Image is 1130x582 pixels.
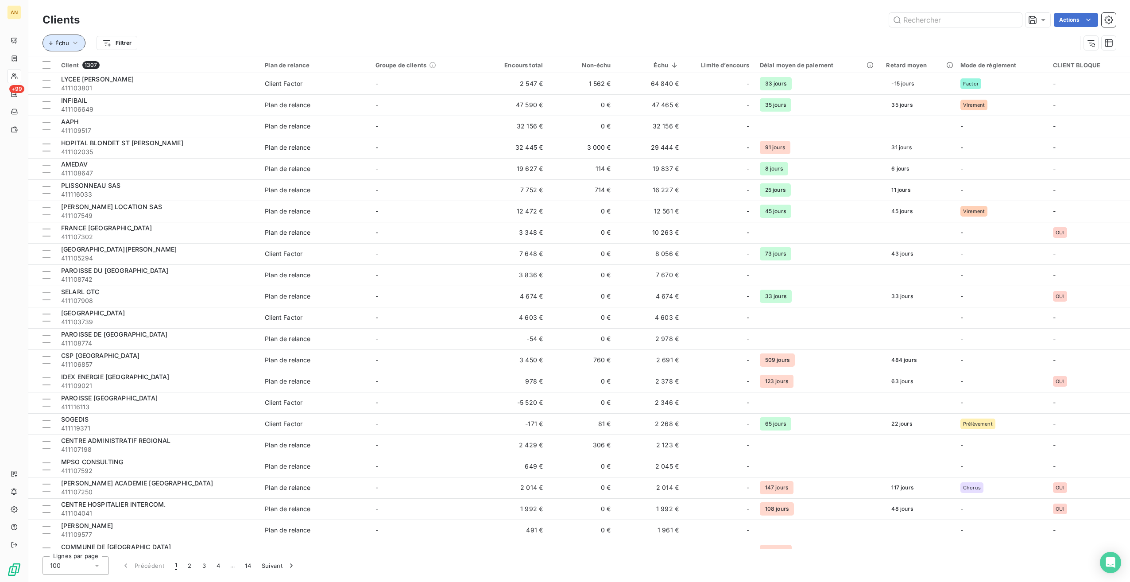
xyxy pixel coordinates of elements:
[211,556,225,575] button: 4
[886,290,918,303] span: 33 jours
[480,520,548,541] td: 491 €
[480,307,548,328] td: 4 603 €
[480,222,548,243] td: 3 348 €
[1053,122,1056,130] span: -
[61,458,123,466] span: MPSO CONSULTING
[1056,485,1064,490] span: OUI
[548,222,616,243] td: 0 €
[747,334,749,343] span: -
[1053,314,1056,321] span: -
[760,205,791,218] span: 45 jours
[480,349,548,371] td: 3 450 €
[616,286,684,307] td: 4 674 €
[116,556,170,575] button: Précédent
[886,353,921,367] span: 484 jours
[375,144,378,151] span: -
[375,526,378,534] span: -
[61,233,254,241] span: 411107302
[616,477,684,498] td: 2 014 €
[7,563,21,577] img: Logo LeanPay
[1053,186,1056,194] span: -
[61,352,139,359] span: CSP [GEOGRAPHIC_DATA]
[760,545,792,558] span: 83 jours
[480,158,548,179] td: 19 627 €
[61,245,177,253] span: [GEOGRAPHIC_DATA][PERSON_NAME]
[616,158,684,179] td: 19 837 €
[61,381,254,390] span: 411109021
[548,286,616,307] td: 0 €
[265,186,310,194] div: Plan de relance
[548,371,616,392] td: 0 €
[480,264,548,286] td: 3 836 €
[480,94,548,116] td: 47 590 €
[61,479,213,487] span: [PERSON_NAME] ACADEMIE [GEOGRAPHIC_DATA]
[375,441,378,449] span: -
[760,77,792,90] span: 33 jours
[61,288,100,295] span: SELARL GTC
[375,462,378,470] span: -
[616,222,684,243] td: 10 263 €
[480,477,548,498] td: 2 014 €
[43,35,85,51] button: Échu
[7,5,21,19] div: AN
[61,543,171,551] span: COMMUNE DE [GEOGRAPHIC_DATA]
[61,203,162,210] span: [PERSON_NAME] LOCATION SAS
[1053,356,1056,364] span: -
[760,417,791,431] span: 65 jours
[960,271,963,279] span: -
[747,164,749,173] span: -
[61,330,167,338] span: PAROISSE DE [GEOGRAPHIC_DATA]
[1100,552,1121,573] div: Open Intercom Messenger
[97,36,137,50] button: Filtrer
[265,101,310,109] div: Plan de relance
[747,143,749,152] span: -
[55,39,69,47] span: Échu
[61,488,254,497] span: 411107250
[1053,420,1056,427] span: -
[170,556,182,575] button: 1
[61,318,254,326] span: 411103739
[616,392,684,413] td: 2 346 €
[960,144,963,151] span: -
[747,441,749,450] span: -
[760,353,795,367] span: 509 jours
[548,520,616,541] td: 0 €
[960,292,963,300] span: -
[616,435,684,456] td: 2 123 €
[960,165,963,172] span: -
[616,179,684,201] td: 16 227 €
[1053,335,1056,342] span: -
[265,143,310,152] div: Plan de relance
[747,292,749,301] span: -
[61,182,120,189] span: PLISSONNEAU SAS
[480,328,548,349] td: -54 €
[1053,101,1056,109] span: -
[256,556,301,575] button: Suivant
[747,122,749,131] span: -
[480,179,548,201] td: 7 752 €
[747,377,749,386] span: -
[265,547,310,556] div: Plan de relance
[689,62,749,69] div: Limite d’encours
[886,183,915,197] span: 11 jours
[1053,462,1056,470] span: -
[616,371,684,392] td: 2 378 €
[960,229,963,236] span: -
[61,437,170,444] span: CENTRE ADMINISTRATIF REGIONAL
[1053,399,1056,406] span: -
[375,377,378,385] span: -
[265,79,302,88] div: Client Factor
[61,267,168,274] span: PAROISSE DU [GEOGRAPHIC_DATA]
[963,209,985,214] span: Virement
[265,62,364,69] div: Plan de relance
[265,292,310,301] div: Plan de relance
[886,247,918,260] span: 43 jours
[889,13,1022,27] input: Rechercher
[61,224,152,232] span: FRANCE [GEOGRAPHIC_DATA]
[61,105,254,114] span: 411106649
[265,271,310,279] div: Plan de relance
[747,462,749,471] span: -
[61,509,254,518] span: 411104041
[760,183,791,197] span: 25 jours
[480,201,548,222] td: 12 472 €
